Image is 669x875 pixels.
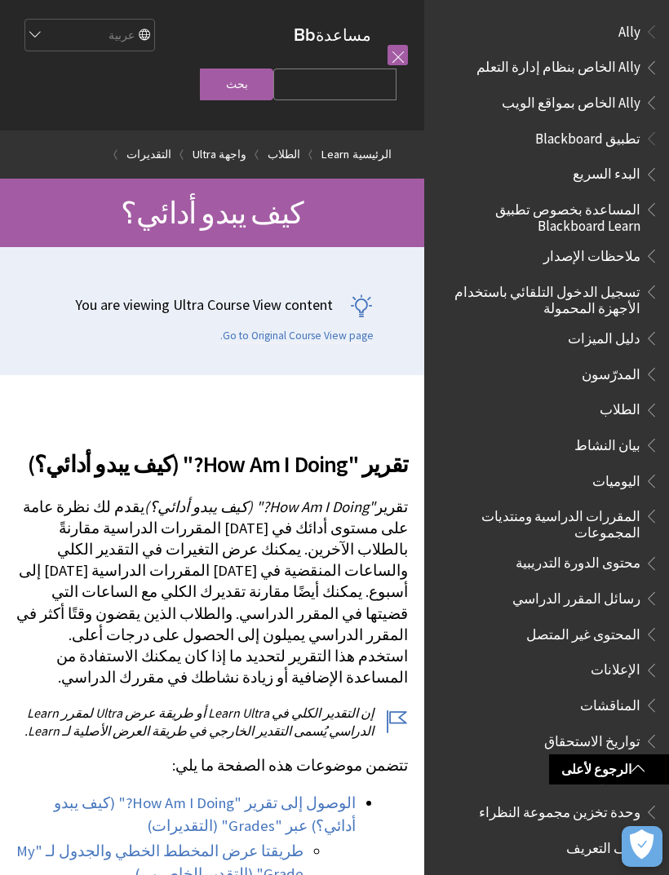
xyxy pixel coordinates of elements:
span: تطبيق Blackboard [535,125,640,147]
p: إن التقدير الكلي في Learn Ultra أو طريقة عرض Ultra لمقرر Learn الدراسي يُسمى التقدير الخارجي في ط... [16,704,408,740]
a: الرجوع لأعلى [549,754,669,784]
span: الإعلانات [591,656,640,678]
select: Site Language Selector [24,20,154,52]
span: كيف يبدو أدائي؟ [121,194,303,232]
a: واجهة Ultra [193,144,246,165]
nav: Book outline for Anthology Ally Help [434,18,659,117]
p: تقرير يقدم لك نظرة عامة على مستوى أدائك في [DATE] المقررات الدراسية مقارنةً بالطلاب الآخرين. يمكن... [16,497,408,689]
span: محتوى الدورة التدريبية [516,550,640,572]
button: فتح التفضيلات [622,826,662,867]
span: رسائل المقرر الدراسي [512,585,640,607]
span: بيان النشاط [574,431,640,453]
span: المناقشات [580,692,640,714]
p: You are viewing Ultra Course View content [16,294,374,315]
span: ملاحظات الإصدار [543,242,640,264]
span: دليل الميزات [568,325,640,347]
span: المحتوى غير المتصل [526,621,640,643]
span: المساعدة بخصوص تطبيق Blackboard Learn [444,196,640,234]
a: مساعدةBb [294,24,371,45]
span: تواريخ الاستحقاق [544,727,640,749]
a: التقديرات [126,144,171,165]
a: الطلاب [268,144,300,165]
span: المقررات الدراسية ومنتديات المجموعات [444,502,640,541]
a: Go to Original Course View page. [220,329,374,343]
span: الطلاب [600,396,640,418]
span: Ally الخاص بنظام إدارة التعلم [476,54,640,76]
span: Ally [618,18,640,40]
a: الوصول إلى تقرير "How Am I Doing?" (كيف يبدو أدائي؟) عبر "Grades" (التقديرات) [54,793,356,836]
a: Learn [321,144,349,165]
span: المدرّسون [582,360,640,382]
strong: Bb [294,24,316,46]
input: بحث [200,68,273,100]
span: Ally الخاص بمواقع الويب [502,89,640,111]
p: تتضمن موضوعات هذه الصفحة ما يلي: [16,755,408,776]
span: التقديرات [585,763,640,785]
span: ملف التعريف [566,834,640,856]
span: اليوميات [592,467,640,489]
span: "How Am I Doing?" (كيف يبدو أدائي؟) [144,497,375,516]
span: تسجيل الدخول التلقائي باستخدام الأجهزة المحمولة [444,278,640,316]
span: البدء السريع [573,161,640,183]
a: الرئيسية [352,144,392,165]
span: وحدة تخزين مجموعة النظراء [479,798,640,820]
h2: تقرير "How Am I Doing?" (كيف يبدو أدائي؟) [16,427,408,481]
